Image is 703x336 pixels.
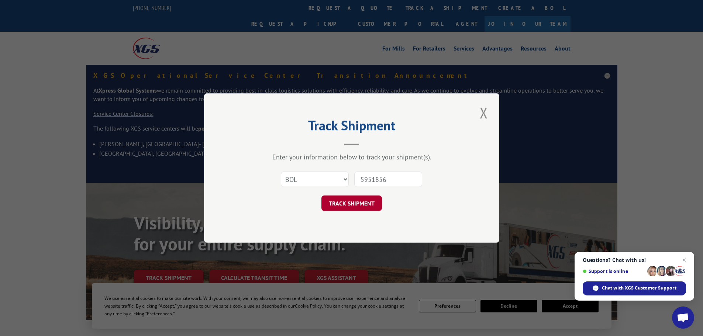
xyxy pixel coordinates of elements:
[241,153,462,161] div: Enter your information below to track your shipment(s).
[602,285,676,291] span: Chat with XGS Customer Support
[321,195,382,211] button: TRACK SHIPMENT
[583,257,686,263] span: Questions? Chat with us!
[241,120,462,134] h2: Track Shipment
[672,306,694,329] a: Open chat
[583,269,645,274] span: Support is online
[354,172,422,187] input: Number(s)
[478,103,490,123] button: Close modal
[583,281,686,295] span: Chat with XGS Customer Support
